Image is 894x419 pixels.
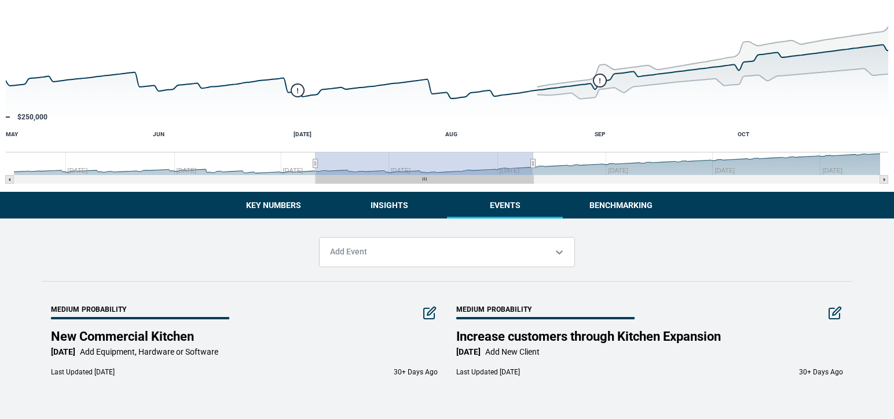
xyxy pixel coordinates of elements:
strong: Medium [456,305,485,314]
span: Last Updated [DATE] [51,368,115,376]
button: Insights [331,192,447,218]
text: JUN [153,131,164,137]
strong: [DATE] [51,347,75,356]
text: AUG [445,131,457,137]
span: 30+ Days Ago [799,368,843,376]
strong: [DATE] [456,347,481,356]
text: ! [296,87,299,95]
text: ! [599,77,601,85]
strong: Probability [487,305,532,314]
p: Add New Client [485,347,540,358]
span: Last Updated [DATE] [456,368,520,376]
h4: Increase customers through Kitchen Expansion [456,329,843,344]
text: MAY [6,131,19,137]
button: Events [447,192,563,218]
button: Benchmarking [563,192,679,218]
button: Key Numbers [215,192,331,218]
strong: Probability [82,305,126,314]
div: Add Event [330,246,547,258]
g: Monday, Jun 30, 04:00, 422,258. flags. [291,84,304,97]
g: Monday, Sep 1, 04:00, 486,757.45208767516. flags. [593,74,606,87]
text: [DATE] [294,131,312,137]
strong: Medium [51,305,79,314]
text: $250,000 [17,113,47,121]
h4: New Commercial Kitchen [51,329,438,344]
p: Add Equipment, Hardware or Software [80,347,218,358]
text: OCT [738,131,749,137]
span: 30+ Days Ago [394,368,438,376]
text: SEP [595,131,606,137]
